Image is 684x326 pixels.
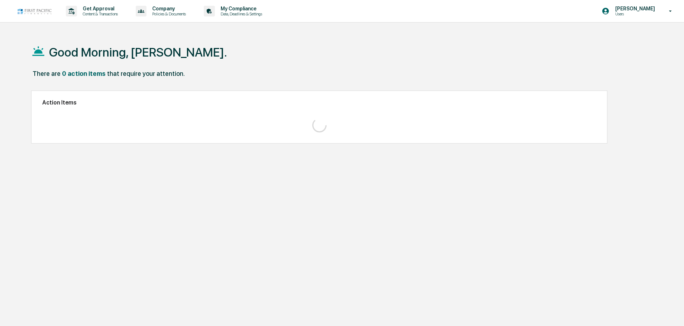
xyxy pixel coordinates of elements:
[77,6,121,11] p: Get Approval
[215,6,266,11] p: My Compliance
[610,11,659,16] p: Users
[107,70,185,77] div: that require your attention.
[146,11,189,16] p: Policies & Documents
[49,45,227,59] h1: Good Morning, [PERSON_NAME].
[610,6,659,11] p: [PERSON_NAME]
[146,6,189,11] p: Company
[215,11,266,16] p: Data, Deadlines & Settings
[17,8,52,15] img: logo
[62,70,106,77] div: 0 action items
[42,99,596,106] h2: Action Items
[77,11,121,16] p: Content & Transactions
[33,70,61,77] div: There are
